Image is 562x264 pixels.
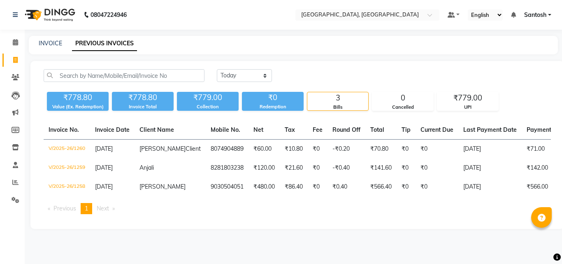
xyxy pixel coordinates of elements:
td: ₹86.40 [280,178,308,196]
span: Santosh [524,11,546,19]
span: [PERSON_NAME] [139,183,186,190]
div: ₹779.00 [177,92,239,103]
span: [DATE] [95,164,113,171]
div: 3 [307,92,368,104]
span: Current Due [420,126,453,133]
td: V/2025-26/1259 [44,159,90,178]
span: Invoice Date [95,126,130,133]
td: ₹141.60 [365,159,397,178]
span: Mobile No. [211,126,240,133]
td: ₹566.40 [365,178,397,196]
span: Client [186,145,201,152]
td: -₹0.40 [327,159,365,178]
td: ₹60.00 [248,140,280,159]
td: ₹21.60 [280,159,308,178]
td: [DATE] [458,178,522,196]
span: Next [97,205,109,212]
div: ₹778.80 [112,92,174,103]
iframe: chat widget [527,231,554,256]
td: 9030504051 [206,178,248,196]
td: ₹10.80 [280,140,308,159]
img: logo [21,3,77,26]
td: ₹0 [416,159,458,178]
div: Collection [177,103,239,110]
span: Anjali [139,164,154,171]
span: Fee [313,126,323,133]
span: Client Name [139,126,174,133]
span: Tax [285,126,295,133]
td: ₹0 [308,159,327,178]
nav: Pagination [44,203,551,214]
div: ₹0 [242,92,304,103]
td: 8281803238 [206,159,248,178]
td: 8074904889 [206,140,248,159]
a: INVOICE [39,40,62,47]
b: 08047224946 [91,3,127,26]
td: ₹0 [416,140,458,159]
div: Invoice Total [112,103,174,110]
td: V/2025-26/1260 [44,140,90,159]
td: ₹0 [416,178,458,196]
span: 1 [85,205,88,212]
span: Last Payment Date [463,126,517,133]
td: [DATE] [458,140,522,159]
div: Cancelled [372,104,433,111]
td: ₹120.00 [248,159,280,178]
span: Total [370,126,384,133]
input: Search by Name/Mobile/Email/Invoice No [44,69,204,82]
span: Previous [53,205,76,212]
div: Value (Ex. Redemption) [47,103,109,110]
td: ₹0 [308,140,327,159]
div: 0 [372,92,433,104]
td: ₹0 [308,178,327,196]
span: Round Off [332,126,360,133]
div: UPI [437,104,498,111]
td: [DATE] [458,159,522,178]
td: ₹0.40 [327,178,365,196]
span: [DATE] [95,183,113,190]
span: Invoice No. [49,126,79,133]
span: [PERSON_NAME] [139,145,186,152]
span: Tip [402,126,411,133]
span: [DATE] [95,145,113,152]
a: PREVIOUS INVOICES [72,36,137,51]
td: ₹0 [397,178,416,196]
div: ₹778.80 [47,92,109,103]
td: ₹0 [397,140,416,159]
span: Net [253,126,263,133]
td: ₹480.00 [248,178,280,196]
div: Redemption [242,103,304,110]
td: V/2025-26/1258 [44,178,90,196]
div: Bills [307,104,368,111]
td: ₹0 [397,159,416,178]
td: -₹0.20 [327,140,365,159]
td: ₹70.80 [365,140,397,159]
div: ₹779.00 [437,92,498,104]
